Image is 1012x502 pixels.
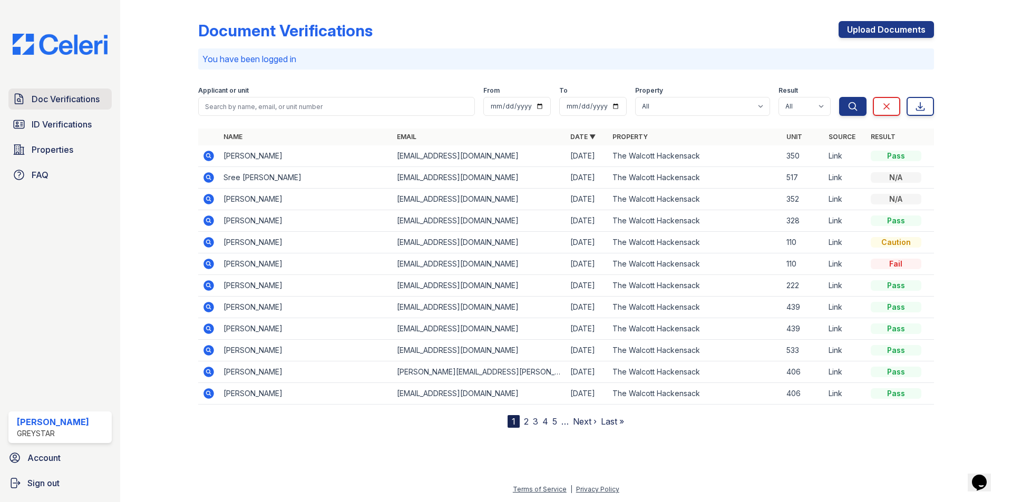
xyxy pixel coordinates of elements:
[612,133,648,141] a: Property
[871,302,921,312] div: Pass
[824,145,867,167] td: Link
[871,237,921,248] div: Caution
[573,416,597,427] a: Next ›
[393,340,566,361] td: [EMAIL_ADDRESS][DOMAIN_NAME]
[824,210,867,232] td: Link
[601,416,624,427] a: Last »
[566,210,608,232] td: [DATE]
[559,86,568,95] label: To
[871,172,921,183] div: N/A
[393,361,566,383] td: [PERSON_NAME][EMAIL_ADDRESS][PERSON_NAME][DOMAIN_NAME]
[393,275,566,297] td: [EMAIL_ADDRESS][DOMAIN_NAME]
[824,167,867,189] td: Link
[566,232,608,253] td: [DATE]
[4,34,116,55] img: CE_Logo_Blue-a8612792a0a2168367f1c8372b55b34899dd931a85d93a1a3d3e32e68fde9ad4.png
[782,297,824,318] td: 439
[393,318,566,340] td: [EMAIL_ADDRESS][DOMAIN_NAME]
[27,477,60,489] span: Sign out
[219,253,393,275] td: [PERSON_NAME]
[483,86,500,95] label: From
[608,383,782,405] td: The Walcott Hackensack
[566,253,608,275] td: [DATE]
[782,145,824,167] td: 350
[824,275,867,297] td: Link
[871,280,921,291] div: Pass
[782,340,824,361] td: 533
[32,143,73,156] span: Properties
[198,21,373,40] div: Document Verifications
[27,451,61,464] span: Account
[782,318,824,340] td: 439
[393,232,566,253] td: [EMAIL_ADDRESS][DOMAIN_NAME]
[829,133,855,141] a: Source
[393,189,566,210] td: [EMAIL_ADDRESS][DOMAIN_NAME]
[17,416,89,428] div: [PERSON_NAME]
[219,232,393,253] td: [PERSON_NAME]
[566,189,608,210] td: [DATE]
[219,361,393,383] td: [PERSON_NAME]
[871,133,896,141] a: Result
[32,93,100,105] span: Doc Verifications
[608,275,782,297] td: The Walcott Hackensack
[782,167,824,189] td: 517
[219,297,393,318] td: [PERSON_NAME]
[393,145,566,167] td: [EMAIL_ADDRESS][DOMAIN_NAME]
[397,133,416,141] a: Email
[782,253,824,275] td: 110
[782,361,824,383] td: 406
[824,232,867,253] td: Link
[566,275,608,297] td: [DATE]
[608,318,782,340] td: The Walcott Hackensack
[202,53,930,65] p: You have been logged in
[782,383,824,405] td: 406
[871,388,921,399] div: Pass
[779,86,798,95] label: Result
[508,415,520,428] div: 1
[608,361,782,383] td: The Walcott Hackensack
[198,97,475,116] input: Search by name, email, or unit number
[782,189,824,210] td: 352
[824,361,867,383] td: Link
[968,460,1001,491] iframe: chat widget
[8,139,112,160] a: Properties
[4,473,116,494] a: Sign out
[871,367,921,377] div: Pass
[824,253,867,275] td: Link
[566,361,608,383] td: [DATE]
[782,210,824,232] td: 328
[32,169,48,181] span: FAQ
[4,447,116,468] a: Account
[786,133,802,141] a: Unit
[570,485,572,493] div: |
[219,210,393,232] td: [PERSON_NAME]
[871,194,921,204] div: N/A
[533,416,538,427] a: 3
[219,318,393,340] td: [PERSON_NAME]
[782,275,824,297] td: 222
[608,340,782,361] td: The Walcott Hackensack
[393,383,566,405] td: [EMAIL_ADDRESS][DOMAIN_NAME]
[17,428,89,439] div: Greystar
[608,210,782,232] td: The Walcott Hackensack
[782,232,824,253] td: 110
[570,133,596,141] a: Date ▼
[824,318,867,340] td: Link
[566,167,608,189] td: [DATE]
[566,318,608,340] td: [DATE]
[393,297,566,318] td: [EMAIL_ADDRESS][DOMAIN_NAME]
[608,232,782,253] td: The Walcott Hackensack
[576,485,619,493] a: Privacy Policy
[393,253,566,275] td: [EMAIL_ADDRESS][DOMAIN_NAME]
[608,297,782,318] td: The Walcott Hackensack
[393,210,566,232] td: [EMAIL_ADDRESS][DOMAIN_NAME]
[219,383,393,405] td: [PERSON_NAME]
[824,297,867,318] td: Link
[524,416,529,427] a: 2
[566,145,608,167] td: [DATE]
[513,485,567,493] a: Terms of Service
[8,114,112,135] a: ID Verifications
[608,253,782,275] td: The Walcott Hackensack
[32,118,92,131] span: ID Verifications
[871,259,921,269] div: Fail
[561,415,569,428] span: …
